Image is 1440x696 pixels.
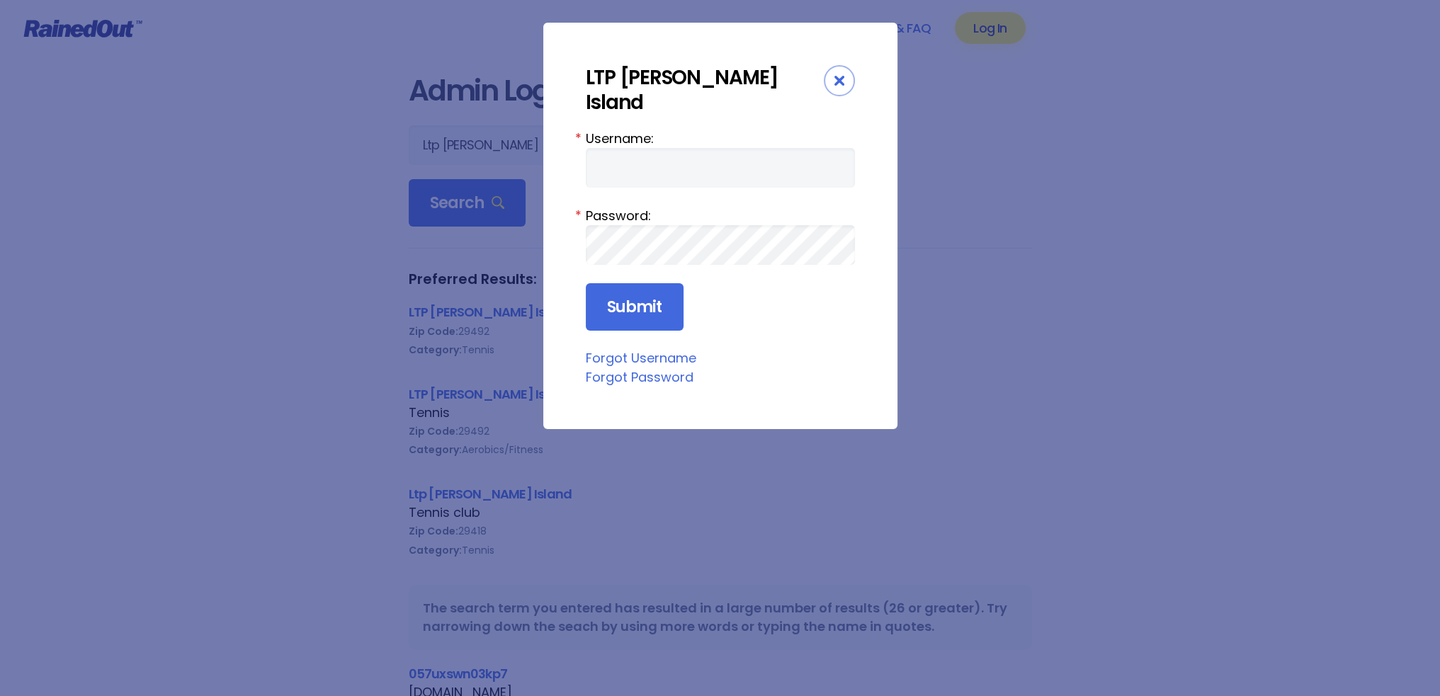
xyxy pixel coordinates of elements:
[586,206,855,225] label: Password:
[586,129,855,148] label: Username:
[586,349,696,367] a: Forgot Username
[586,368,693,386] a: Forgot Password
[824,65,855,96] div: Close
[586,283,684,331] input: Submit
[586,65,824,115] div: LTP [PERSON_NAME] Island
